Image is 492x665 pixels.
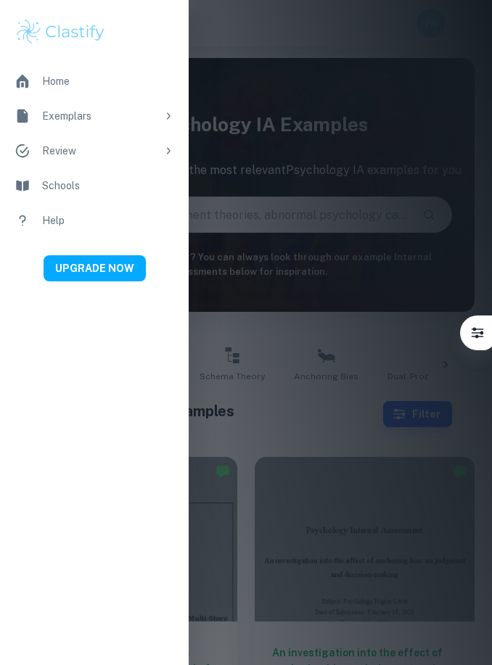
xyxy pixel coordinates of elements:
div: Help [42,212,174,228]
button: UPGRADE NOW [44,255,146,281]
div: Review [42,143,157,159]
div: Exemplars [42,108,157,124]
div: Home [42,73,174,89]
button: Filter [463,318,492,347]
div: Schools [42,178,174,194]
img: Clastify logo [15,17,107,46]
